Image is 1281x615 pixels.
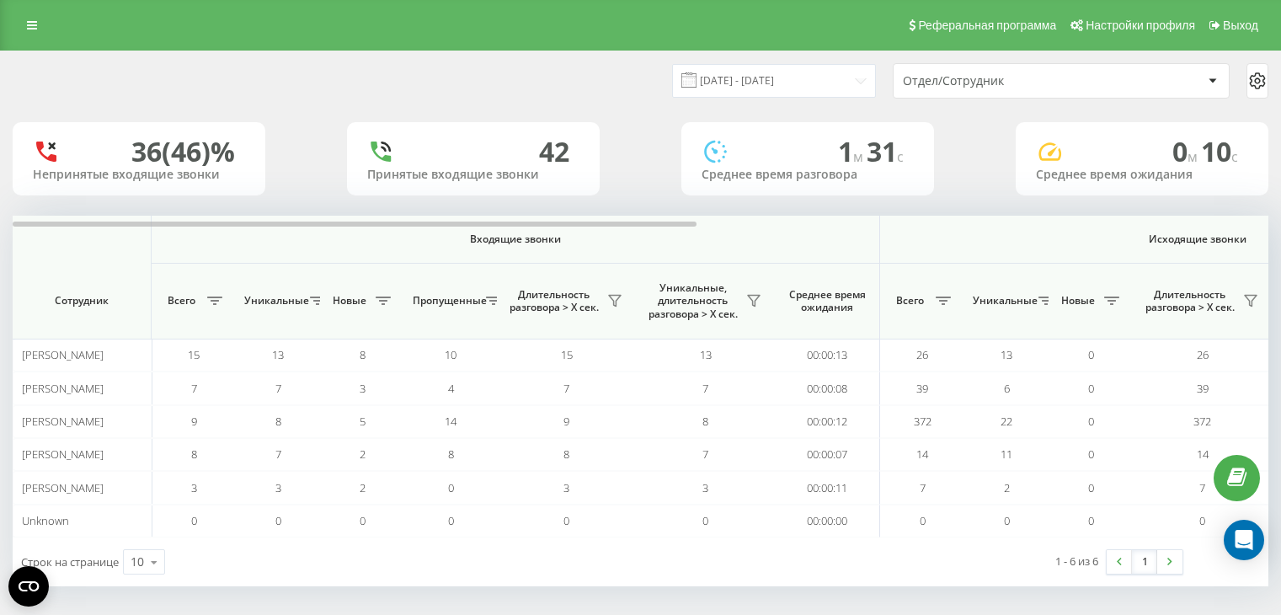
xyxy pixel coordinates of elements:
[1001,347,1012,362] span: 13
[644,281,741,321] span: Уникальные, длительность разговора > Х сек.
[22,414,104,429] span: [PERSON_NAME]
[22,381,104,396] span: [PERSON_NAME]
[1223,19,1258,32] span: Выход
[702,513,708,528] span: 0
[1193,414,1211,429] span: 372
[360,480,366,495] span: 2
[563,513,569,528] span: 0
[853,147,867,166] span: м
[838,133,867,169] span: 1
[561,347,573,362] span: 15
[563,381,569,396] span: 7
[918,19,1056,32] span: Реферальная программа
[920,480,926,495] span: 7
[916,381,928,396] span: 39
[1231,147,1238,166] span: c
[867,133,904,169] span: 31
[191,480,197,495] span: 3
[8,566,49,607] button: Open CMP widget
[1141,288,1238,314] span: Длительность разговора > Х сек.
[1197,347,1209,362] span: 26
[21,554,119,570] span: Строк на странице
[702,414,708,429] span: 8
[1201,133,1238,169] span: 10
[916,347,928,362] span: 26
[188,347,200,362] span: 15
[1172,133,1201,169] span: 0
[775,471,880,504] td: 00:00:11
[22,480,104,495] span: [PERSON_NAME]
[360,347,366,362] span: 8
[360,447,366,462] span: 2
[1088,447,1094,462] span: 0
[1088,414,1094,429] span: 0
[775,339,880,372] td: 00:00:13
[275,447,281,462] span: 7
[191,513,197,528] span: 0
[702,381,708,396] span: 7
[775,372,880,404] td: 00:00:08
[973,294,1033,307] span: Уникальные
[360,381,366,396] span: 3
[775,505,880,537] td: 00:00:00
[1086,19,1195,32] span: Настройки профиля
[131,136,235,168] div: 36 (46)%
[1197,381,1209,396] span: 39
[445,414,456,429] span: 14
[1001,447,1012,462] span: 11
[903,74,1104,88] div: Отдел/Сотрудник
[1004,480,1010,495] span: 2
[563,447,569,462] span: 8
[1224,520,1264,560] div: Open Intercom Messenger
[275,381,281,396] span: 7
[191,447,197,462] span: 8
[1004,381,1010,396] span: 6
[22,347,104,362] span: [PERSON_NAME]
[448,447,454,462] span: 8
[1132,550,1157,574] a: 1
[539,136,569,168] div: 42
[445,347,456,362] span: 10
[775,405,880,438] td: 00:00:12
[195,233,835,246] span: Входящие звонки
[367,168,579,182] div: Принятые входящие звонки
[1001,414,1012,429] span: 22
[563,414,569,429] span: 9
[448,381,454,396] span: 4
[1036,168,1248,182] div: Среднее время ожидания
[275,414,281,429] span: 8
[275,480,281,495] span: 3
[272,347,284,362] span: 13
[448,513,454,528] span: 0
[1199,480,1205,495] span: 7
[1088,513,1094,528] span: 0
[563,480,569,495] span: 3
[787,288,867,314] span: Среднее время ожидания
[22,513,69,528] span: Unknown
[775,438,880,471] td: 00:00:07
[1188,147,1201,166] span: м
[1055,553,1098,570] div: 1 - 6 из 6
[920,513,926,528] span: 0
[914,414,931,429] span: 372
[191,414,197,429] span: 9
[1057,294,1099,307] span: Новые
[505,288,602,314] span: Длительность разговора > Х сек.
[702,480,708,495] span: 3
[275,513,281,528] span: 0
[1197,447,1209,462] span: 14
[22,447,104,462] span: [PERSON_NAME]
[131,553,144,570] div: 10
[191,381,197,396] span: 7
[160,294,202,307] span: Всего
[702,447,708,462] span: 7
[1088,381,1094,396] span: 0
[360,414,366,429] span: 5
[33,168,245,182] div: Непринятые входящие звонки
[1088,480,1094,495] span: 0
[897,147,904,166] span: c
[1088,347,1094,362] span: 0
[413,294,481,307] span: Пропущенные
[700,347,712,362] span: 13
[1004,513,1010,528] span: 0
